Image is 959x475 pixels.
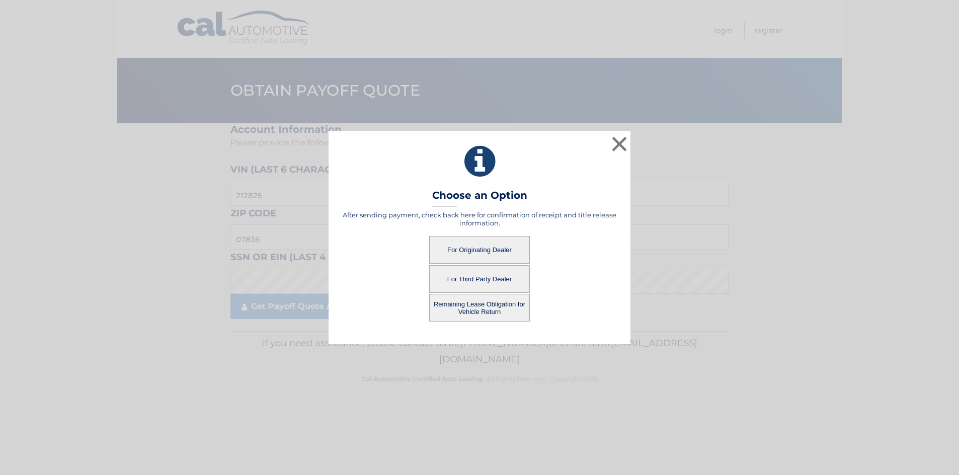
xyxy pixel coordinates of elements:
[429,294,530,322] button: Remaining Lease Obligation for Vehicle Return
[609,134,629,154] button: ×
[429,265,530,293] button: For Third Party Dealer
[429,236,530,264] button: For Originating Dealer
[341,211,618,227] h5: After sending payment, check back here for confirmation of receipt and title release information.
[432,189,527,207] h3: Choose an Option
